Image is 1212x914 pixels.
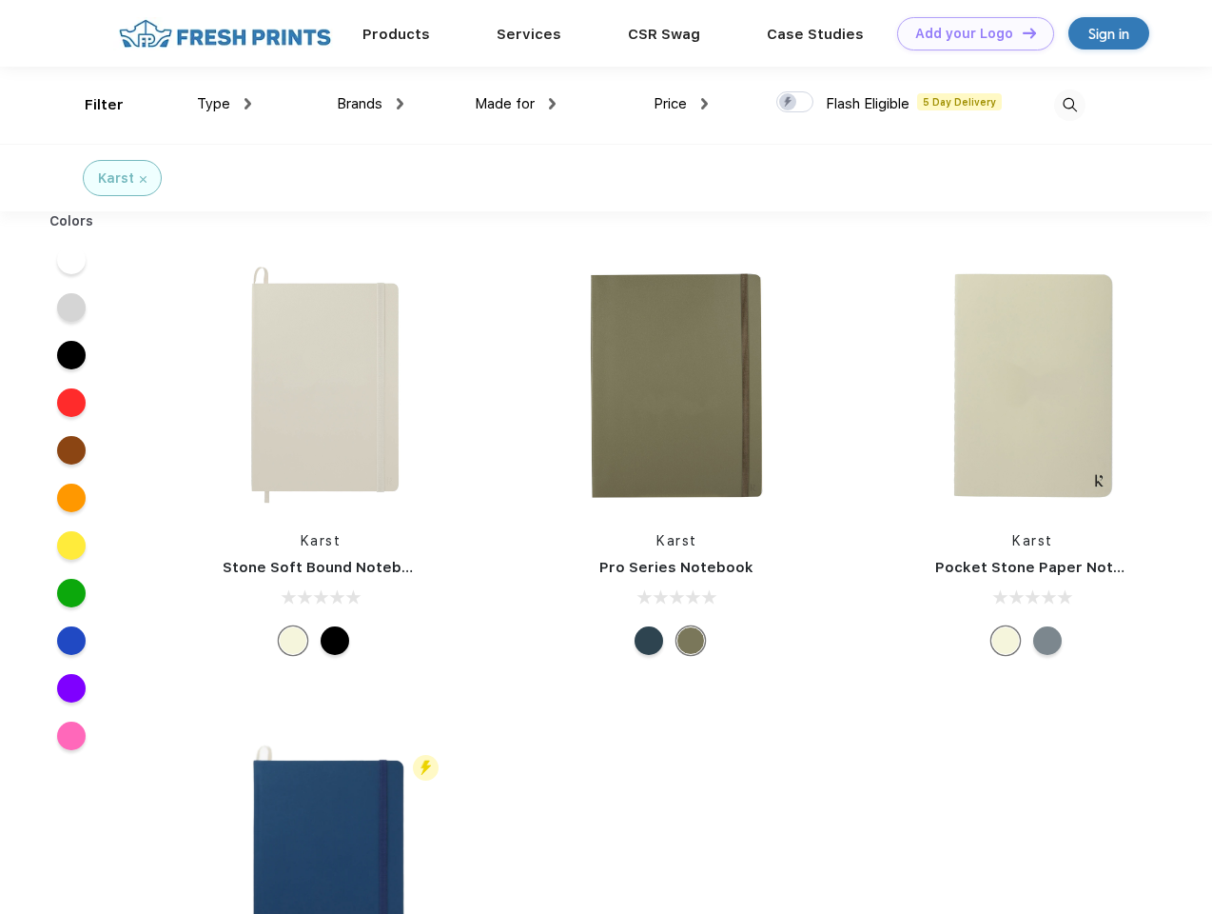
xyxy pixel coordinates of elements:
div: Filter [85,94,124,116]
div: Karst [98,169,134,189]
a: Pocket Stone Paper Notebook [935,559,1160,576]
span: Price [654,95,687,112]
div: Colors [35,211,108,231]
img: dropdown.png [701,98,708,109]
img: func=resize&h=266 [194,259,447,512]
a: Karst [656,533,697,548]
div: Beige [279,626,307,655]
a: Karst [1012,533,1053,548]
span: Flash Eligible [826,95,909,112]
img: dropdown.png [549,98,556,109]
a: Products [362,26,430,43]
div: Gray [1033,626,1062,655]
a: Sign in [1068,17,1149,50]
img: func=resize&h=266 [907,259,1160,512]
div: Sign in [1088,23,1129,45]
div: Beige [991,626,1020,655]
img: DT [1023,28,1036,38]
img: desktop_search.svg [1054,89,1085,121]
div: Olive [676,626,705,655]
span: Type [197,95,230,112]
img: func=resize&h=266 [550,259,803,512]
div: Navy [635,626,663,655]
div: Black [321,626,349,655]
img: dropdown.png [397,98,403,109]
span: Brands [337,95,382,112]
a: Pro Series Notebook [599,559,753,576]
a: Stone Soft Bound Notebook [223,559,429,576]
div: Add your Logo [915,26,1013,42]
img: filter_cancel.svg [140,176,147,183]
img: flash_active_toggle.svg [413,755,439,781]
img: fo%20logo%202.webp [113,17,337,50]
a: Karst [301,533,342,548]
span: 5 Day Delivery [917,93,1002,110]
a: Services [497,26,561,43]
img: dropdown.png [244,98,251,109]
span: Made for [475,95,535,112]
a: CSR Swag [628,26,700,43]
